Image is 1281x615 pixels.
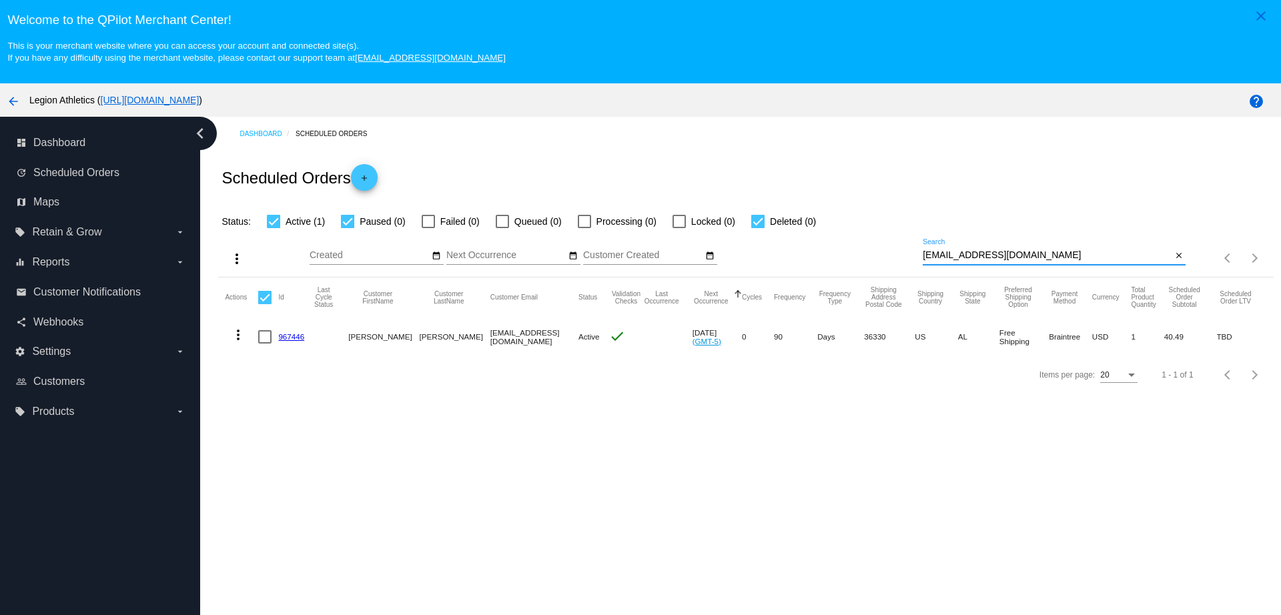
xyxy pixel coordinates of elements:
button: Change sorting for CurrencyIso [1092,293,1120,301]
span: Locked (0) [691,213,735,229]
mat-cell: Free Shipping [999,318,1049,356]
a: share Webhooks [16,312,185,333]
a: map Maps [16,191,185,213]
span: Paused (0) [360,213,405,229]
mat-icon: date_range [568,251,578,261]
a: 967446 [278,332,304,341]
a: [EMAIL_ADDRESS][DOMAIN_NAME] [355,53,506,63]
mat-cell: 90 [774,318,817,356]
button: Change sorting for Cycles [742,293,762,301]
button: Change sorting for Id [278,293,284,301]
mat-cell: US [915,318,957,356]
mat-icon: date_range [705,251,715,261]
mat-cell: Braintree [1049,318,1092,356]
span: Active [578,332,600,341]
span: 20 [1100,370,1109,380]
mat-select: Items per page: [1100,371,1138,380]
mat-header-cell: Total Product Quantity [1131,277,1164,318]
mat-cell: [DATE] [693,318,742,356]
button: Change sorting for ShippingState [958,290,987,305]
button: Change sorting for ShippingPostcode [864,286,903,308]
a: Dashboard [240,123,296,144]
mat-header-cell: Actions [225,277,258,318]
button: Clear [1172,249,1186,263]
button: Change sorting for PreferredShippingOption [999,286,1037,308]
mat-icon: more_vert [229,251,245,267]
span: Settings [32,346,71,358]
input: Customer Created [583,250,703,261]
i: arrow_drop_down [175,257,185,267]
button: Change sorting for LifetimeValue [1217,290,1255,305]
i: arrow_drop_down [175,227,185,237]
a: [URL][DOMAIN_NAME] [101,95,199,105]
button: Next page [1242,245,1268,271]
button: Previous page [1215,362,1242,388]
button: Previous page [1215,245,1242,271]
span: Processing (0) [596,213,657,229]
span: Active (1) [286,213,325,229]
span: Products [32,406,74,418]
i: arrow_drop_down [175,346,185,357]
mat-icon: close [1174,251,1184,261]
div: 1 - 1 of 1 [1162,370,1193,380]
mat-icon: date_range [432,251,441,261]
button: Next page [1242,362,1268,388]
i: chevron_left [189,123,211,144]
input: Next Occurrence [446,250,566,261]
a: Scheduled Orders [296,123,379,144]
span: Customer Notifications [33,286,141,298]
input: Created [310,250,430,261]
small: This is your merchant website where you can access your account and connected site(s). If you hav... [7,41,505,63]
a: (GMT-5) [693,337,721,346]
span: Status: [222,216,251,227]
mat-cell: TBD [1217,318,1267,356]
mat-icon: more_vert [230,327,246,343]
i: equalizer [15,257,25,267]
button: Change sorting for CustomerLastName [420,290,478,305]
mat-cell: [EMAIL_ADDRESS][DOMAIN_NAME] [490,318,578,356]
i: local_offer [15,406,25,417]
a: people_outline Customers [16,371,185,392]
button: Change sorting for Status [578,293,597,301]
mat-icon: close [1253,8,1269,24]
mat-cell: 40.49 [1164,318,1217,356]
i: settings [15,346,25,357]
button: Change sorting for FrequencyType [817,290,852,305]
span: Maps [33,196,59,208]
mat-icon: check [609,328,625,344]
span: Legion Athletics ( ) [29,95,202,105]
button: Change sorting for CustomerFirstName [348,290,407,305]
mat-cell: USD [1092,318,1132,356]
i: email [16,287,27,297]
button: Change sorting for PaymentMethod.Type [1049,290,1080,305]
mat-icon: add [356,173,372,189]
span: Deleted (0) [770,213,816,229]
mat-cell: [PERSON_NAME] [420,318,490,356]
button: Change sorting for LastProcessingCycleId [311,286,336,308]
i: map [16,197,27,207]
button: Change sorting for LastOccurrenceUtc [643,290,681,305]
mat-icon: arrow_back [5,93,21,109]
a: dashboard Dashboard [16,132,185,153]
h2: Scheduled Orders [222,164,377,191]
mat-cell: 36330 [864,318,915,356]
i: dashboard [16,137,27,148]
span: Reports [32,256,69,268]
mat-icon: help [1248,93,1264,109]
input: Search [923,250,1172,261]
button: Change sorting for ShippingCountry [915,290,945,305]
span: Failed (0) [440,213,480,229]
i: local_offer [15,227,25,237]
mat-cell: 0 [742,318,774,356]
h3: Welcome to the QPilot Merchant Center! [7,13,1273,27]
span: Queued (0) [514,213,562,229]
i: arrow_drop_down [175,406,185,417]
span: Customers [33,376,85,388]
span: Dashboard [33,137,85,149]
mat-cell: Days [817,318,864,356]
a: update Scheduled Orders [16,162,185,183]
mat-cell: AL [958,318,999,356]
span: Retain & Grow [32,226,101,238]
button: Change sorting for NextOccurrenceUtc [693,290,730,305]
button: Change sorting for Frequency [774,293,805,301]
